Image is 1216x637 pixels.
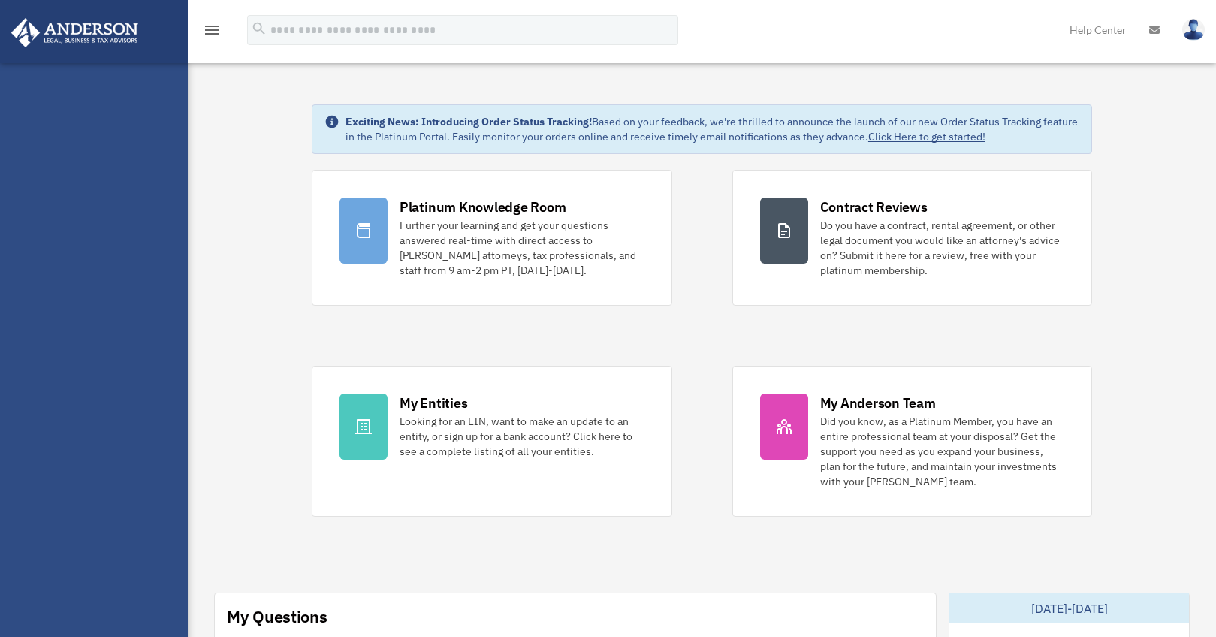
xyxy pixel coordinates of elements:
[7,18,143,47] img: Anderson Advisors Platinum Portal
[820,218,1065,278] div: Do you have a contract, rental agreement, or other legal document you would like an attorney's ad...
[732,366,1093,517] a: My Anderson Team Did you know, as a Platinum Member, you have an entire professional team at your...
[820,394,936,412] div: My Anderson Team
[251,20,267,37] i: search
[732,170,1093,306] a: Contract Reviews Do you have a contract, rental agreement, or other legal document you would like...
[227,605,327,628] div: My Questions
[949,593,1189,623] div: [DATE]-[DATE]
[203,21,221,39] i: menu
[820,414,1065,489] div: Did you know, as a Platinum Member, you have an entire professional team at your disposal? Get th...
[400,394,467,412] div: My Entities
[345,115,592,128] strong: Exciting News: Introducing Order Status Tracking!
[203,26,221,39] a: menu
[312,170,672,306] a: Platinum Knowledge Room Further your learning and get your questions answered real-time with dire...
[1182,19,1205,41] img: User Pic
[312,366,672,517] a: My Entities Looking for an EIN, want to make an update to an entity, or sign up for a bank accoun...
[345,114,1079,144] div: Based on your feedback, we're thrilled to announce the launch of our new Order Status Tracking fe...
[400,218,644,278] div: Further your learning and get your questions answered real-time with direct access to [PERSON_NAM...
[400,414,644,459] div: Looking for an EIN, want to make an update to an entity, or sign up for a bank account? Click her...
[400,198,566,216] div: Platinum Knowledge Room
[820,198,928,216] div: Contract Reviews
[868,130,985,143] a: Click Here to get started!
